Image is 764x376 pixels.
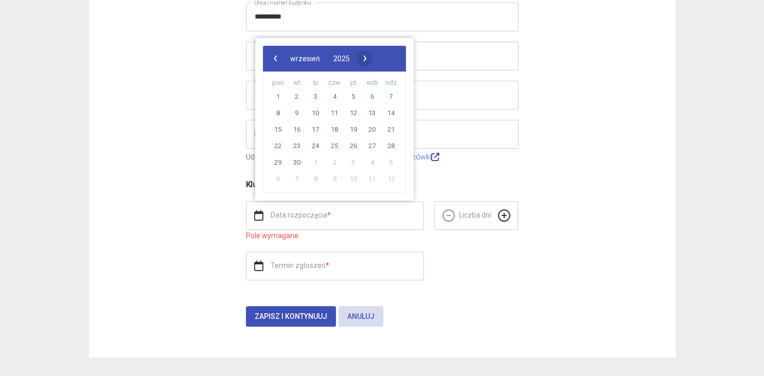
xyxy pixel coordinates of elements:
[383,138,399,154] span: 28
[270,105,286,121] span: 8
[307,154,324,171] span: 1
[306,77,325,88] th: weekday
[345,88,362,105] span: 5
[289,105,305,121] span: 9
[283,51,327,66] button: wrzesień
[246,306,336,327] button: Zapisz i kontynuuj
[326,105,343,121] span: 11
[327,51,357,66] button: 2025
[246,180,300,189] span: Kluczowe daty
[364,121,380,138] span: 20
[269,77,288,88] th: weekday
[288,77,307,88] th: weekday
[290,55,320,63] span: wrzesień
[383,154,399,171] span: 5
[307,105,324,121] span: 10
[326,154,343,171] span: 2
[270,138,286,154] span: 22
[364,105,380,121] span: 13
[246,231,298,240] span: Pole wymagane
[246,151,519,163] p: Udostępnij lokalizację z Google Maps.
[268,51,283,66] button: ‹
[289,121,305,138] span: 16
[381,77,400,88] th: weekday
[364,88,380,105] span: 6
[345,154,362,171] span: 3
[307,171,324,187] span: 8
[345,171,362,187] span: 10
[326,121,343,138] span: 18
[383,88,399,105] span: 7
[289,88,305,105] span: 2
[326,171,343,187] span: 9
[289,171,305,187] span: 7
[289,138,305,154] span: 23
[255,38,414,201] bs-datepicker-container: calendar
[364,138,380,154] span: 27
[363,77,382,88] th: weekday
[268,50,283,66] span: ‹
[270,171,286,187] span: 6
[345,138,362,154] span: 26
[268,52,372,61] bs-datepicker-navigation-view: ​ ​ ​
[339,306,383,327] button: Anuluj
[307,138,324,154] span: 24
[344,77,363,88] th: weekday
[383,121,399,138] span: 21
[270,154,286,171] span: 29
[270,88,286,105] span: 1
[357,51,372,66] button: ›
[345,121,362,138] span: 19
[289,154,305,171] span: 30
[357,50,372,66] span: ›
[383,171,399,187] span: 12
[326,138,343,154] span: 25
[325,77,344,88] th: weekday
[270,121,286,138] span: 15
[345,105,362,121] span: 12
[364,154,380,171] span: 4
[326,88,343,105] span: 4
[307,88,324,105] span: 3
[383,105,399,121] span: 14
[364,171,380,187] span: 11
[333,55,350,63] span: 2025
[307,121,324,138] span: 17
[255,312,327,320] span: Zapisz i kontynuuj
